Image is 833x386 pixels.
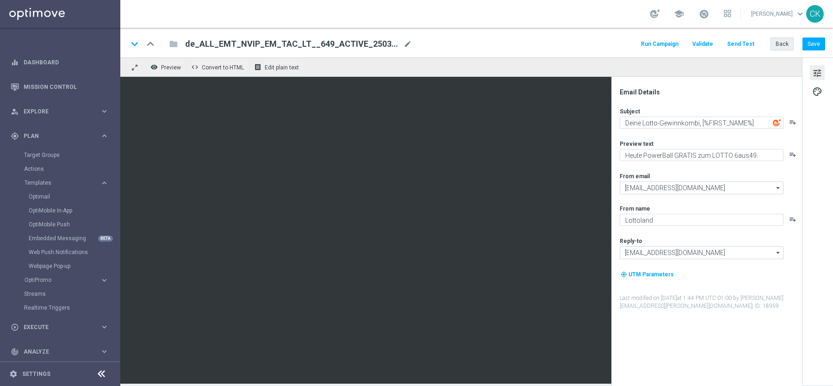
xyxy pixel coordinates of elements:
[10,348,109,355] button: track_changes Analyze keyboard_arrow_right
[628,271,674,278] span: UTM Parameters
[640,38,680,50] button: Run Campaign
[24,273,119,287] div: OptiPromo
[620,108,640,115] label: Subject
[161,64,181,71] span: Preview
[806,5,824,23] div: CK
[265,64,299,71] span: Edit plain text
[24,287,119,301] div: Streams
[24,165,96,173] a: Actions
[24,290,96,298] a: Streams
[24,148,119,162] div: Target Groups
[252,61,303,73] button: receipt Edit plain text
[11,107,100,116] div: Explore
[812,86,822,98] span: palette
[22,371,50,377] a: Settings
[148,61,185,73] button: remove_red_eye Preview
[24,50,109,75] a: Dashboard
[24,301,119,315] div: Realtime Triggers
[150,63,158,71] i: remove_red_eye
[254,63,261,71] i: receipt
[29,231,119,245] div: Embedded Messaging
[24,304,96,311] a: Realtime Triggers
[29,218,119,231] div: OptiMobile Push
[24,349,100,355] span: Analyze
[24,276,109,284] button: OptiPromo keyboard_arrow_right
[11,323,19,331] i: play_circle_outline
[789,118,796,126] button: playlist_add
[25,180,100,186] div: Templates
[98,236,113,242] div: BETA
[674,9,684,19] span: school
[773,118,781,127] img: optiGenie.svg
[10,83,109,91] button: Mission Control
[11,50,109,75] div: Dashboard
[10,108,109,115] button: person_search Explore keyboard_arrow_right
[24,179,109,187] button: Templates keyboard_arrow_right
[691,38,715,50] button: Validate
[771,37,794,50] button: Back
[100,179,109,187] i: keyboard_arrow_right
[100,347,109,356] i: keyboard_arrow_right
[789,151,796,158] button: playlist_add
[29,262,96,270] a: Webpage Pop-up
[752,303,779,309] span: | ID: 18959
[620,294,801,310] label: Last modified on [DATE] at 1:44 PM UTC-01:00 by [PERSON_NAME][EMAIL_ADDRESS][PERSON_NAME][DOMAIN_...
[11,132,19,140] i: gps_fixed
[11,107,19,116] i: person_search
[620,269,675,280] button: my_location UTM Parameters
[128,37,142,51] i: keyboard_arrow_down
[100,131,109,140] i: keyboard_arrow_right
[25,180,91,186] span: Templates
[812,67,822,79] span: tune
[100,323,109,331] i: keyboard_arrow_right
[11,348,100,356] div: Analyze
[620,237,642,245] label: Reply-to
[620,173,650,180] label: From email
[810,84,825,99] button: palette
[29,190,119,204] div: Optimail
[11,132,100,140] div: Plan
[191,63,199,71] span: code
[24,324,100,330] span: Execute
[750,7,806,21] a: [PERSON_NAME]keyboard_arrow_down
[185,38,400,50] span: de_ALL_EMT_NVIP_EM_TAC_LT__649_ACTIVE_250312
[802,37,825,50] button: Save
[29,259,119,273] div: Webpage Pop-up
[24,109,100,114] span: Explore
[10,132,109,140] button: gps_fixed Plan keyboard_arrow_right
[789,216,796,223] button: playlist_add
[404,40,412,48] span: mode_edit
[29,235,96,242] a: Embedded Messaging
[810,65,825,80] button: tune
[24,151,96,159] a: Target Groups
[10,59,109,66] button: equalizer Dashboard
[620,246,783,259] input: Select
[25,277,91,283] span: OptiPromo
[11,75,109,99] div: Mission Control
[24,162,119,176] div: Actions
[29,249,96,256] a: Web Push Notifications
[100,107,109,116] i: keyboard_arrow_right
[29,245,119,259] div: Web Push Notifications
[726,38,756,50] button: Send Test
[774,247,783,259] i: arrow_drop_down
[29,207,96,214] a: OptiMobile In-App
[795,9,805,19] span: keyboard_arrow_down
[11,58,19,67] i: equalizer
[25,277,100,283] div: OptiPromo
[100,276,109,285] i: keyboard_arrow_right
[29,221,96,228] a: OptiMobile Push
[774,182,783,194] i: arrow_drop_down
[29,193,96,200] a: Optimail
[11,348,19,356] i: track_changes
[10,324,109,331] button: play_circle_outline Execute keyboard_arrow_right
